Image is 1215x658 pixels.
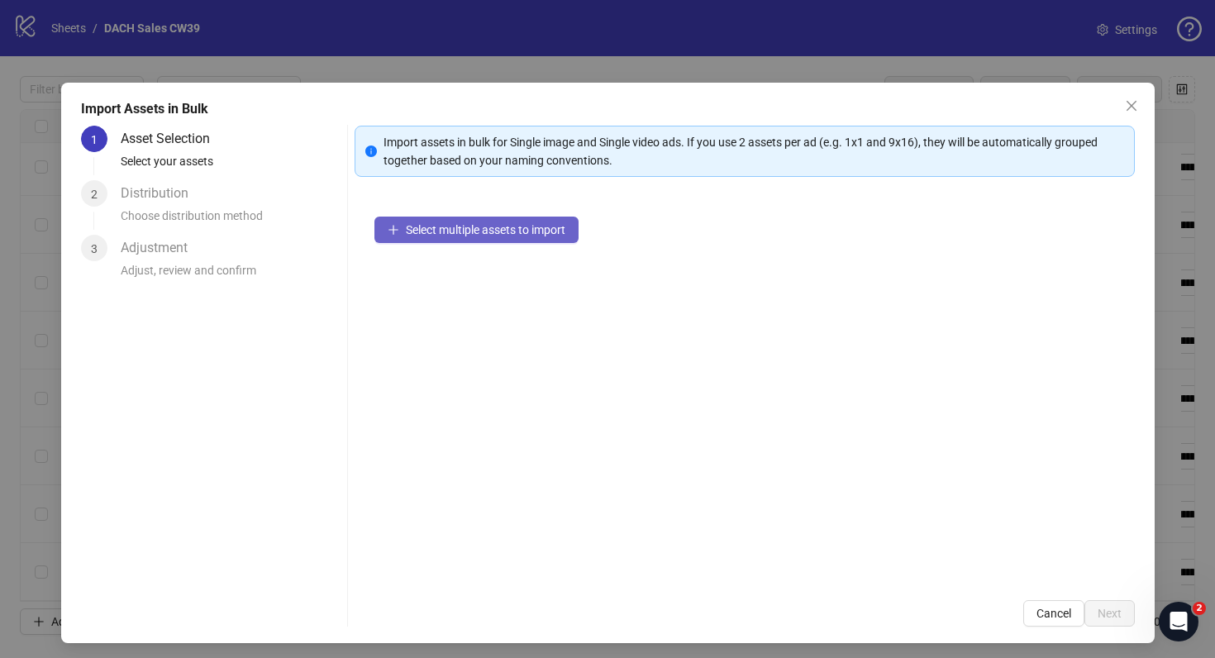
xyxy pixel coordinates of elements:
[121,180,202,207] div: Distribution
[121,152,341,180] div: Select your assets
[1118,93,1145,119] button: Close
[365,145,377,157] span: info-circle
[121,261,341,289] div: Adjust, review and confirm
[81,99,1135,119] div: Import Assets in Bulk
[388,224,399,236] span: plus
[121,207,341,235] div: Choose distribution method
[121,235,201,261] div: Adjustment
[406,223,565,236] span: Select multiple assets to import
[1023,600,1084,627] button: Cancel
[1084,600,1135,627] button: Next
[91,133,98,146] span: 1
[1036,607,1071,620] span: Cancel
[91,242,98,255] span: 3
[374,217,579,243] button: Select multiple assets to import
[1193,602,1206,615] span: 2
[121,126,223,152] div: Asset Selection
[384,133,1124,169] div: Import assets in bulk for Single image and Single video ads. If you use 2 assets per ad (e.g. 1x1...
[1159,602,1198,641] iframe: Intercom live chat
[91,188,98,201] span: 2
[1125,99,1138,112] span: close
